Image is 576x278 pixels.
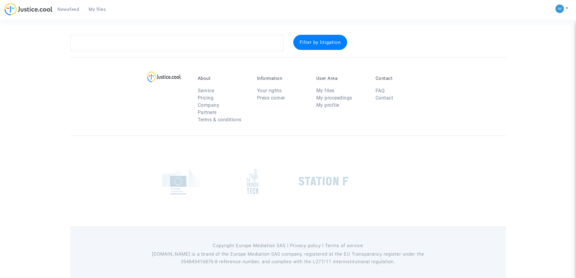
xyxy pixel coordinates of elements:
img: logo-lg.svg [147,71,181,82]
p: [DOMAIN_NAME] is a brand of the Europe Mediation SAS company, registered at the EU Transparancy r... [150,250,426,266]
p: User Area [316,76,366,81]
a: FAQ [376,88,385,93]
a: Your rights [257,88,282,93]
a: My files [316,88,334,93]
p: About [198,76,248,81]
p: Copyright Europe Mediation SAS l Privacy policy l Terms of service [150,242,426,250]
a: My files [84,5,111,14]
span: My files [89,7,106,12]
span: Filter by litigation [300,40,341,45]
a: Pricing [198,95,214,101]
a: My profile [316,102,339,108]
a: Newsfeed [53,5,84,14]
p: Contact [376,76,426,81]
a: Terms & conditions [198,117,242,123]
a: My proceedings [316,95,352,101]
img: a105443982b9e25553e3eed4c9f672e7 [555,5,564,13]
a: Press corner [257,95,285,101]
img: europe_commision.png [162,168,200,195]
a: Service [198,88,214,93]
a: Contact [376,95,393,101]
img: jc-logo.svg [5,3,53,15]
a: Partners [198,110,217,115]
img: french_tech.png [247,168,258,194]
img: stationf.png [299,177,349,186]
p: Information [257,76,307,81]
span: Newsfeed [57,7,79,12]
a: Company [198,102,220,108]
